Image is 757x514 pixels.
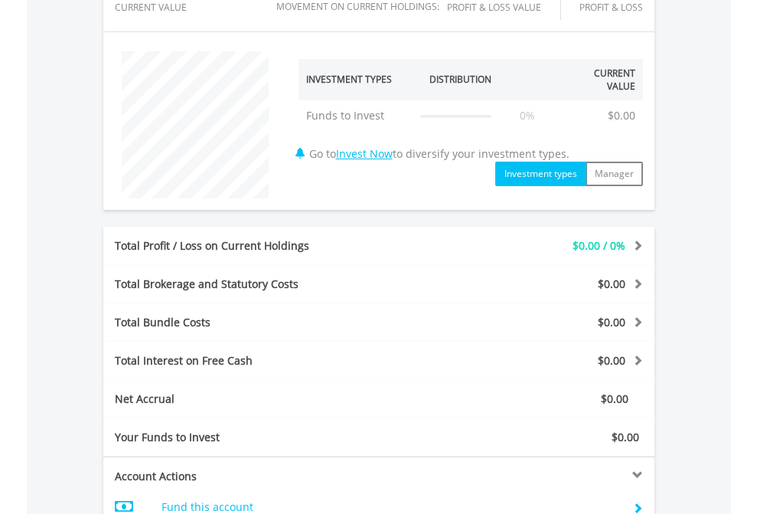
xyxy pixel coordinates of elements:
[573,238,625,253] span: $0.00 / 0%
[103,315,425,330] div: Total Bundle Costs
[299,59,413,100] th: Investment Types
[103,238,425,254] div: Total Profit / Loss on Current Holdings
[103,391,425,407] div: Net Accrual
[598,353,625,368] span: $0.00
[495,162,586,186] button: Investment types
[499,100,556,131] td: 0%
[287,44,654,186] div: Go to to diversify your investment types.
[103,430,379,445] div: Your Funds to Invest
[601,391,628,406] span: $0.00
[103,469,379,484] div: Account Actions
[299,100,413,131] td: Funds to Invest
[115,2,187,12] div: CURRENT VALUE
[447,2,560,12] div: Profit & Loss Value
[598,277,625,291] span: $0.00
[556,59,643,100] th: Current Value
[103,277,425,292] div: Total Brokerage and Statutory Costs
[598,315,625,329] span: $0.00
[600,100,643,131] td: $0.00
[586,162,643,186] button: Manager
[103,353,425,368] div: Total Interest on Free Cash
[612,430,639,444] span: $0.00
[579,2,643,12] div: Profit & Loss
[276,2,439,11] div: Movement on Current Holdings:
[336,146,393,161] a: Invest Now
[429,73,491,86] div: Distribution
